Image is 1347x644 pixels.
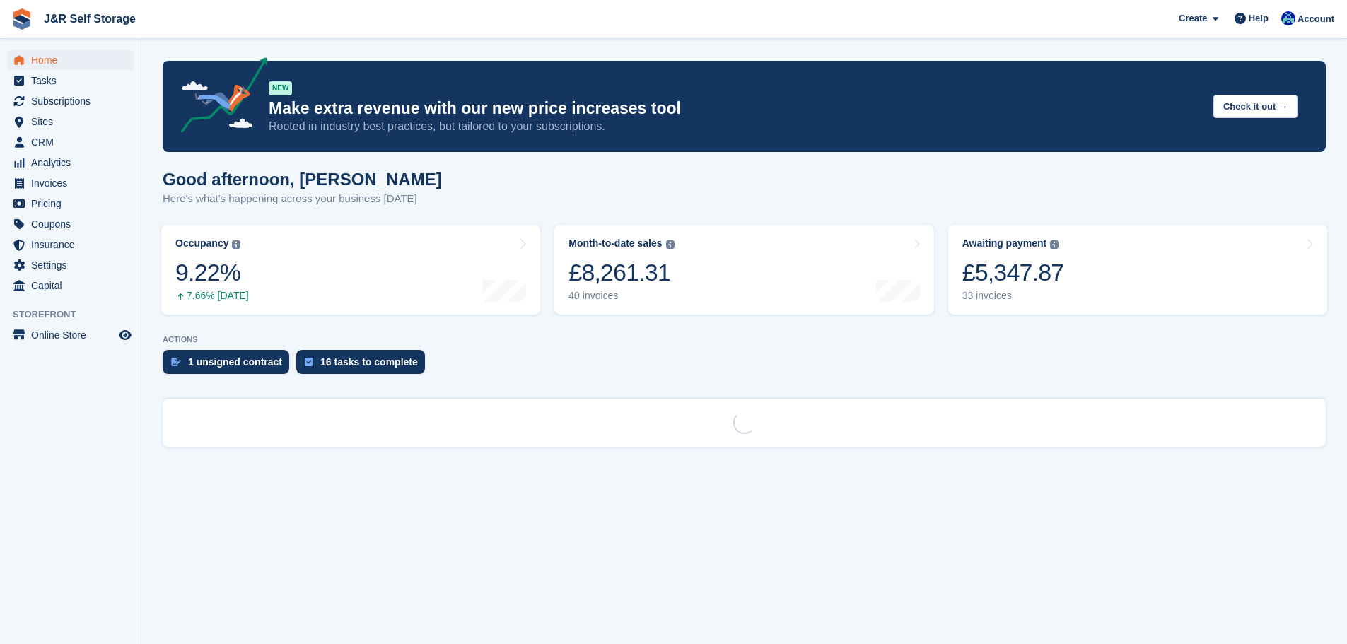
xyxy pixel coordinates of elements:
[163,170,442,189] h1: Good afternoon, [PERSON_NAME]
[320,356,418,368] div: 16 tasks to complete
[568,290,674,302] div: 40 invoices
[31,71,116,90] span: Tasks
[161,225,540,315] a: Occupancy 9.22% 7.66% [DATE]
[666,240,675,249] img: icon-info-grey-7440780725fd019a000dd9b08b2336e03edf1995a4989e88bcd33f0948082b44.svg
[7,91,134,111] a: menu
[296,350,432,381] a: 16 tasks to complete
[7,194,134,213] a: menu
[31,325,116,345] span: Online Store
[962,258,1064,287] div: £5,347.87
[7,276,134,295] a: menu
[232,240,240,249] img: icon-info-grey-7440780725fd019a000dd9b08b2336e03edf1995a4989e88bcd33f0948082b44.svg
[7,50,134,70] a: menu
[7,214,134,234] a: menu
[175,238,228,250] div: Occupancy
[13,308,141,322] span: Storefront
[7,71,134,90] a: menu
[171,358,181,366] img: contract_signature_icon-13c848040528278c33f63329250d36e43548de30e8caae1d1a13099fd9432cc5.svg
[31,153,116,172] span: Analytics
[305,358,313,366] img: task-75834270c22a3079a89374b754ae025e5fb1db73e45f91037f5363f120a921f8.svg
[1298,12,1334,26] span: Account
[31,194,116,213] span: Pricing
[31,276,116,295] span: Capital
[568,238,662,250] div: Month-to-date sales
[7,153,134,172] a: menu
[948,225,1327,315] a: Awaiting payment £5,347.87 33 invoices
[188,356,282,368] div: 1 unsigned contract
[163,350,296,381] a: 1 unsigned contract
[31,91,116,111] span: Subscriptions
[269,98,1202,119] p: Make extra revenue with our new price increases tool
[169,57,268,138] img: price-adjustments-announcement-icon-8257ccfd72463d97f412b2fc003d46551f7dbcb40ab6d574587a9cd5c0d94...
[31,50,116,70] span: Home
[163,191,442,207] p: Here's what's happening across your business [DATE]
[163,335,1326,344] p: ACTIONS
[7,173,134,193] a: menu
[31,132,116,152] span: CRM
[7,255,134,275] a: menu
[1179,11,1207,25] span: Create
[7,235,134,254] a: menu
[175,258,249,287] div: 9.22%
[962,290,1064,302] div: 33 invoices
[962,238,1047,250] div: Awaiting payment
[11,8,33,30] img: stora-icon-8386f47178a22dfd0bd8f6a31ec36ba5ce8667c1dd55bd0f319d3a0aa187defe.svg
[554,225,933,315] a: Month-to-date sales £8,261.31 40 invoices
[7,112,134,131] a: menu
[1249,11,1269,25] span: Help
[7,132,134,152] a: menu
[31,235,116,254] span: Insurance
[7,325,134,345] a: menu
[1213,95,1298,118] button: Check it out →
[269,119,1202,134] p: Rooted in industry best practices, but tailored to your subscriptions.
[31,173,116,193] span: Invoices
[269,81,292,95] div: NEW
[31,112,116,131] span: Sites
[31,255,116,275] span: Settings
[38,7,141,30] a: J&R Self Storage
[175,290,249,302] div: 7.66% [DATE]
[31,214,116,234] span: Coupons
[568,258,674,287] div: £8,261.31
[1050,240,1059,249] img: icon-info-grey-7440780725fd019a000dd9b08b2336e03edf1995a4989e88bcd33f0948082b44.svg
[1281,11,1295,25] img: Steve Revell
[117,327,134,344] a: Preview store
